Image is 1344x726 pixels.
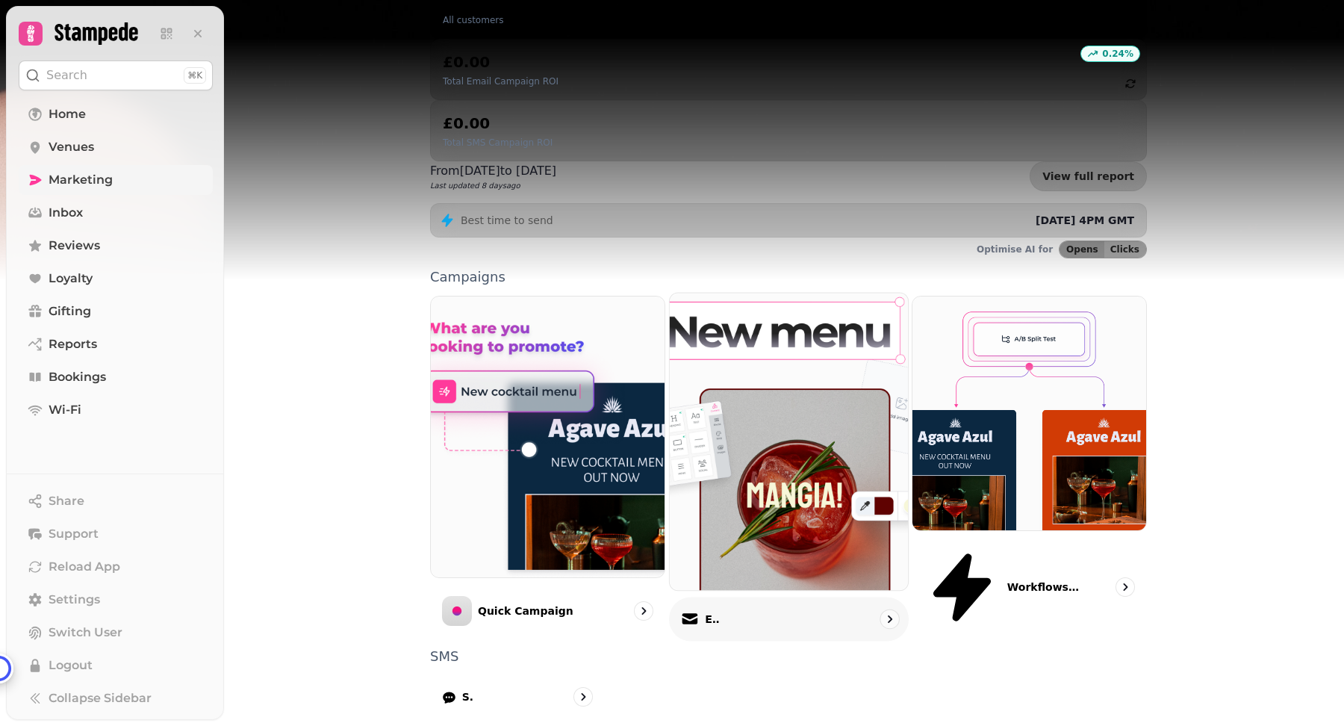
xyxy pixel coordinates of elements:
a: Reports [19,329,213,359]
p: Best time to send [461,213,553,228]
button: refresh [1118,71,1143,96]
h2: £0.00 [443,52,559,72]
p: Total Email Campaign ROI [443,75,559,87]
svg: go to [636,604,651,618]
a: Inbox [19,198,213,228]
button: Collapse Sidebar [19,683,213,713]
a: Marketing [19,165,213,195]
span: Gifting [49,302,91,320]
a: Quick CampaignQuick Campaign [430,296,665,638]
span: Loyalty [49,270,93,288]
a: Gifting [19,297,213,326]
div: ⌘K [184,67,206,84]
span: Logout [49,657,93,674]
a: Workflows (coming soon)Workflows (coming soon) [912,296,1147,638]
a: Wi-Fi [19,395,213,425]
span: [DATE] 4PM GMT [1036,214,1134,226]
button: Share [19,486,213,516]
span: Marketing [49,171,113,189]
p: All customers [443,14,503,26]
span: Clicks [1110,245,1139,254]
span: Settings [49,591,100,609]
svg: go to [576,689,591,704]
button: Search⌘K [19,60,213,90]
span: Reload App [49,558,120,576]
button: Reload App [19,552,213,582]
span: Bookings [49,368,106,386]
span: Wi-Fi [49,401,81,419]
span: Venues [49,138,94,156]
span: Share [49,492,84,510]
a: View full report [1030,161,1147,191]
p: SMS [430,650,1147,663]
span: Reports [49,335,97,353]
span: Support [49,525,99,543]
p: SMS [462,689,473,704]
img: Email [658,279,920,606]
p: Total SMS Campaign ROI [443,137,553,149]
a: SMS [430,675,605,719]
button: Opens [1060,241,1104,258]
a: Settings [19,585,213,615]
a: Home [19,99,213,129]
button: Clicks [1104,241,1146,258]
p: Workflows (coming soon) [1007,580,1082,595]
button: Support [19,519,213,549]
p: From [DATE] to [DATE] [430,162,556,180]
svg: go to [882,612,897,627]
a: Bookings [19,362,213,392]
p: Search [46,66,87,84]
p: 0.24 % [1102,48,1133,60]
button: Logout [19,651,213,680]
p: Quick Campaign [478,604,573,618]
a: Reviews [19,231,213,261]
img: Workflows (coming soon) [912,297,1146,530]
a: EmailEmail [669,292,909,641]
h2: £0.00 [443,113,553,134]
button: Switch User [19,618,213,648]
span: Home [49,105,86,123]
p: Campaigns [430,270,1147,284]
img: Quick Campaign [431,297,665,577]
span: Collapse Sidebar [49,689,152,707]
span: Reviews [49,237,100,255]
span: Inbox [49,204,83,222]
p: Email [705,612,720,627]
p: Optimise AI for [977,243,1053,255]
a: Loyalty [19,264,213,294]
span: Switch User [49,624,122,642]
a: Venues [19,132,213,162]
svg: go to [1118,580,1133,595]
span: Opens [1066,245,1098,254]
p: Last updated 8 days ago [430,180,556,191]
